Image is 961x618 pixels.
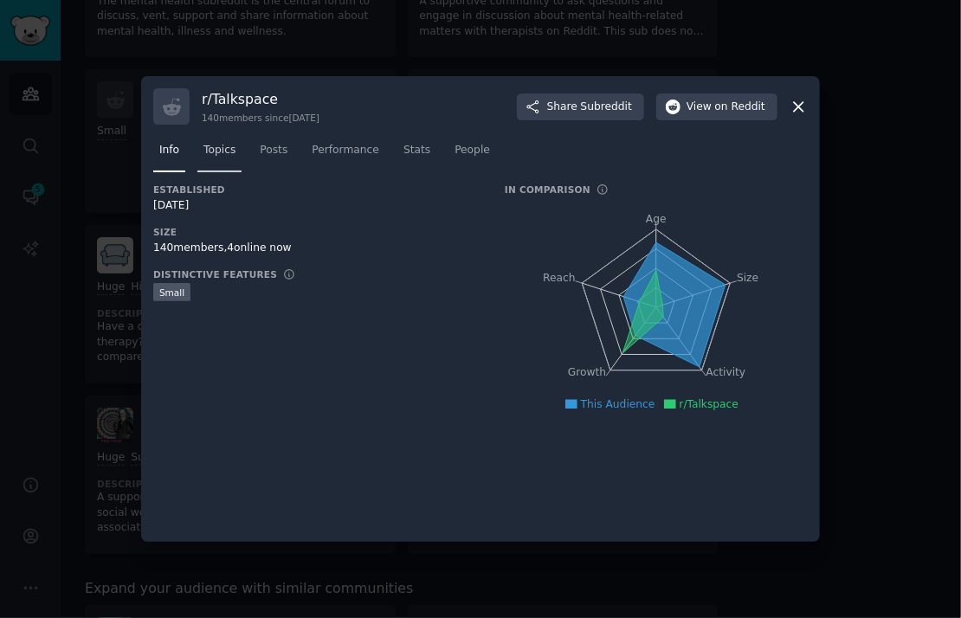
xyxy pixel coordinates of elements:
span: r/Talkspace [680,398,739,410]
div: Small [153,283,190,301]
tspan: Reach [543,272,576,284]
span: Posts [260,143,287,158]
h3: Established [153,183,480,196]
span: People [455,143,490,158]
div: [DATE] [153,198,480,214]
a: People [448,137,496,172]
span: on Reddit [715,100,765,115]
span: Subreddit [581,100,632,115]
span: Topics [203,143,235,158]
span: View [687,100,765,115]
a: Performance [306,137,385,172]
a: Topics [197,137,242,172]
span: Stats [403,143,430,158]
span: This Audience [581,398,655,410]
button: Viewon Reddit [656,93,777,121]
a: Stats [397,137,436,172]
h3: In Comparison [505,183,590,196]
span: Performance [312,143,379,158]
tspan: Age [646,213,667,225]
tspan: Size [737,272,758,284]
div: 140 members since [DATE] [202,112,319,124]
button: ShareSubreddit [517,93,644,121]
div: 140 members, 4 online now [153,241,480,256]
h3: r/ Talkspace [202,90,319,108]
span: Info [159,143,179,158]
tspan: Activity [706,367,746,379]
tspan: Growth [568,367,606,379]
h3: Distinctive Features [153,268,277,280]
span: Share [547,100,632,115]
a: Posts [254,137,293,172]
a: Info [153,137,185,172]
h3: Size [153,226,480,238]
